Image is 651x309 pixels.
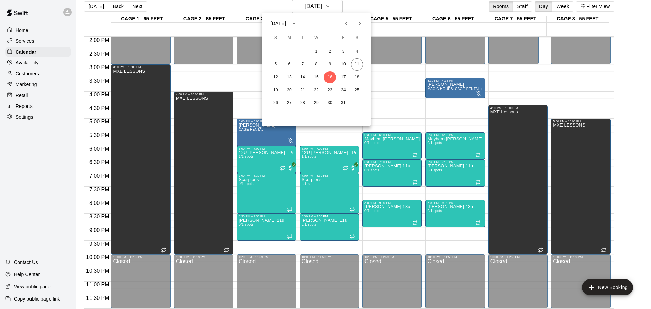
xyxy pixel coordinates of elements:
[270,84,282,96] button: 19
[324,97,336,109] button: 30
[351,31,363,45] span: Saturday
[351,84,363,96] button: 25
[283,31,295,45] span: Monday
[324,45,336,58] button: 2
[283,71,295,83] button: 13
[337,84,350,96] button: 24
[337,45,350,58] button: 3
[270,71,282,83] button: 12
[297,97,309,109] button: 28
[324,58,336,71] button: 9
[283,84,295,96] button: 20
[270,31,282,45] span: Sunday
[337,71,350,83] button: 17
[337,58,350,71] button: 10
[297,31,309,45] span: Tuesday
[351,45,363,58] button: 4
[270,20,286,27] div: [DATE]
[310,84,322,96] button: 22
[324,71,336,83] button: 16
[270,58,282,71] button: 5
[324,84,336,96] button: 23
[283,97,295,109] button: 27
[310,58,322,71] button: 8
[324,31,336,45] span: Thursday
[270,97,282,109] button: 26
[310,45,322,58] button: 1
[339,17,353,30] button: Previous month
[297,58,309,71] button: 7
[310,31,322,45] span: Wednesday
[283,58,295,71] button: 6
[337,31,350,45] span: Friday
[351,71,363,83] button: 18
[297,71,309,83] button: 14
[353,17,367,30] button: Next month
[297,84,309,96] button: 21
[310,97,322,109] button: 29
[351,58,363,71] button: 11
[310,71,322,83] button: 15
[288,18,300,29] button: calendar view is open, switch to year view
[337,97,350,109] button: 31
